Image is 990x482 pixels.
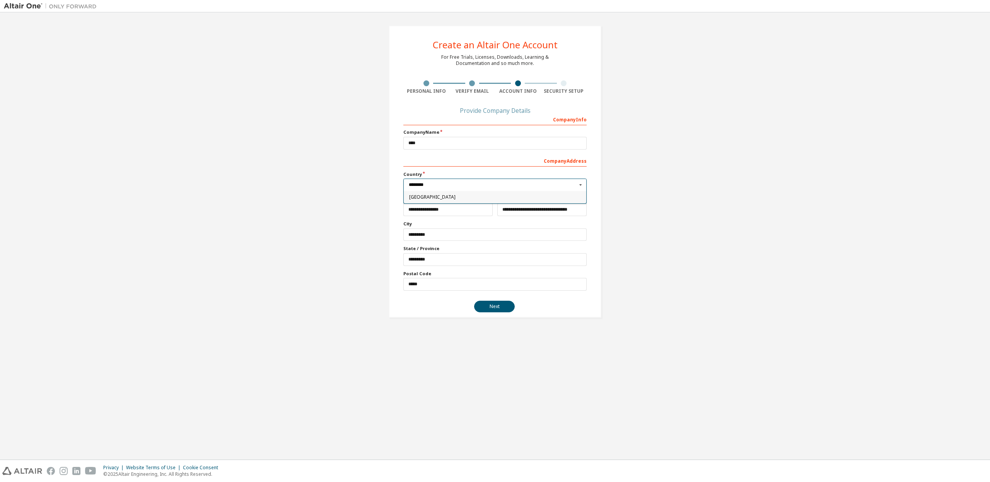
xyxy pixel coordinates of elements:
img: altair_logo.svg [2,467,42,475]
img: facebook.svg [47,467,55,475]
img: youtube.svg [85,467,96,475]
div: Cookie Consent [183,465,223,471]
label: Postal Code [403,271,587,277]
div: Security Setup [541,88,587,94]
p: © 2025 Altair Engineering, Inc. All Rights Reserved. [103,471,223,477]
div: Website Terms of Use [126,465,183,471]
label: City [403,221,587,227]
div: Company Info [403,113,587,125]
label: State / Province [403,245,587,252]
div: Provide Company Details [403,108,587,113]
div: Account Info [495,88,541,94]
label: Country [403,171,587,177]
img: linkedin.svg [72,467,80,475]
span: [GEOGRAPHIC_DATA] [409,195,581,199]
img: Altair One [4,2,101,10]
div: Personal Info [403,88,449,94]
button: Next [474,301,515,312]
label: Company Name [403,129,587,135]
img: instagram.svg [60,467,68,475]
div: Create an Altair One Account [433,40,558,49]
div: For Free Trials, Licenses, Downloads, Learning & Documentation and so much more. [441,54,549,66]
div: Company Address [403,154,587,167]
div: Verify Email [449,88,495,94]
div: Privacy [103,465,126,471]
